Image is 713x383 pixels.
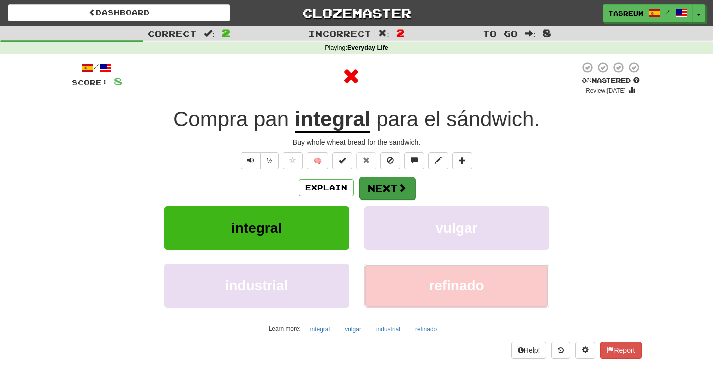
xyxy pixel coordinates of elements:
span: / [665,8,670,15]
button: Explain [299,179,354,196]
span: : [204,29,215,38]
button: ½ [260,152,279,169]
span: : [525,29,536,38]
div: Mastered [580,76,642,85]
span: 2 [222,27,230,39]
span: el [424,107,441,131]
span: Correct [148,28,197,38]
span: . [370,107,540,131]
button: Ignore sentence (alt+i) [380,152,400,169]
span: 8 [114,75,122,87]
button: refinado [364,264,549,307]
button: vulgar [339,322,367,337]
button: Next [359,177,415,200]
strong: Everyday Life [347,44,388,51]
span: Incorrect [308,28,371,38]
button: industrial [371,322,406,337]
button: vulgar [364,206,549,250]
button: Round history (alt+y) [551,342,570,359]
button: Edit sentence (alt+d) [428,152,448,169]
span: vulgar [435,220,477,236]
button: integral [164,206,349,250]
span: 0 % [582,76,592,84]
span: para [376,107,418,131]
u: integral [295,107,371,133]
button: industrial [164,264,349,307]
div: Text-to-speech controls [239,152,279,169]
a: Clozemaster [245,4,468,22]
span: pan [254,107,289,131]
button: 🧠 [307,152,328,169]
span: tasreum [608,9,643,18]
button: integral [305,322,335,337]
div: / [72,61,122,74]
button: Report [600,342,641,359]
a: tasreum / [603,4,693,22]
span: industrial [225,278,288,293]
button: Play sentence audio (ctl+space) [241,152,261,169]
span: : [378,29,389,38]
span: To go [483,28,518,38]
a: Dashboard [8,4,230,21]
button: Discuss sentence (alt+u) [404,152,424,169]
small: Learn more: [269,325,301,332]
button: refinado [410,322,442,337]
button: Reset to 0% Mastered (alt+r) [356,152,376,169]
small: Review: [DATE] [586,87,626,94]
span: sándwich [446,107,534,131]
div: Buy whole wheat bread for the sandwich. [72,137,642,147]
span: Compra [173,107,248,131]
button: Add to collection (alt+a) [452,152,472,169]
span: 8 [543,27,551,39]
button: Favorite sentence (alt+f) [283,152,303,169]
span: integral [231,220,282,236]
span: refinado [429,278,484,293]
button: Help! [511,342,547,359]
button: Set this sentence to 100% Mastered (alt+m) [332,152,352,169]
span: Score: [72,78,108,87]
span: 2 [396,27,405,39]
